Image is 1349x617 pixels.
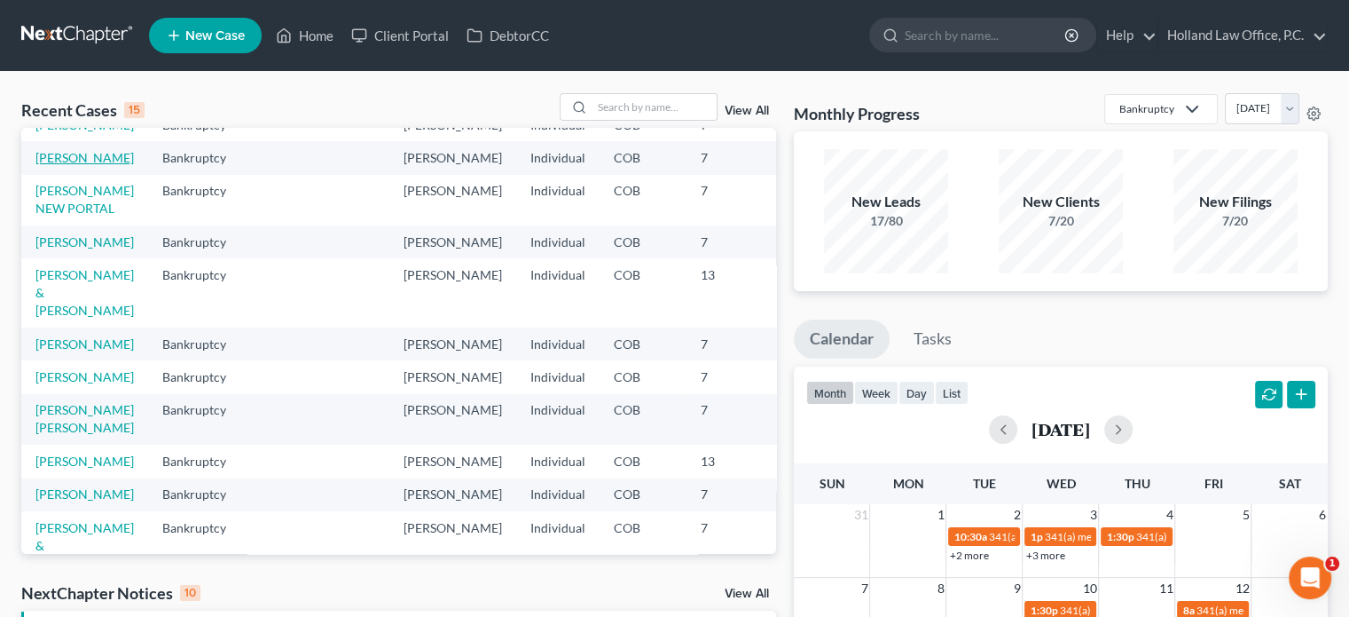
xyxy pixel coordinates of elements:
a: +3 more [1025,549,1064,562]
td: COB [600,175,686,225]
div: 7/20 [1173,212,1298,230]
span: Mon [892,476,923,491]
td: [PERSON_NAME] [389,258,516,327]
span: 9 [1011,578,1022,599]
td: 13 [686,258,775,327]
span: 1 [935,504,945,526]
a: [PERSON_NAME] [35,486,134,502]
td: Bankruptcy [148,479,259,511]
span: 31 [851,504,869,526]
span: Tue [973,476,996,491]
td: 25-13930 [775,511,860,580]
td: Bankruptcy [148,175,259,225]
td: [PERSON_NAME] [389,141,516,174]
div: Recent Cases [21,99,145,121]
span: 1 [1325,557,1339,571]
a: Client Portal [342,20,458,51]
td: [PERSON_NAME] [389,394,516,445]
td: Individual [516,511,600,580]
button: week [854,381,898,405]
span: 341(a) meeting for [PERSON_NAME] & [PERSON_NAME] [988,530,1253,543]
td: Individual [516,479,600,511]
td: [PERSON_NAME] [389,445,516,478]
td: 7 [686,360,775,393]
td: [PERSON_NAME] [389,479,516,511]
td: 7 [686,141,775,174]
td: COB [600,394,686,445]
td: Bankruptcy [148,511,259,580]
span: 341(a) meeting for [PERSON_NAME] [1135,530,1306,543]
div: 17/80 [824,212,948,230]
span: 10:30a [953,530,986,543]
span: 341(a) meeting for [PERSON_NAME] & [PERSON_NAME] [1044,530,1309,543]
td: [PERSON_NAME] [389,225,516,258]
td: 7 [686,328,775,360]
span: 2 [1011,504,1022,526]
div: NextChapter Notices [21,582,200,604]
a: View All [725,105,769,117]
h3: Monthly Progress [794,103,920,124]
span: Fri [1204,476,1222,491]
td: [PERSON_NAME] [389,328,516,360]
span: 12 [1233,578,1251,599]
td: COB [600,445,686,478]
input: Search by name... [905,19,1067,51]
span: New Case [185,29,245,43]
td: 23-10261 [775,258,860,327]
td: 22-12919 [775,445,860,478]
td: Bankruptcy [148,258,259,327]
td: COB [600,360,686,393]
td: Individual [516,225,600,258]
td: COB [600,479,686,511]
a: [PERSON_NAME] [35,336,134,352]
td: [PERSON_NAME] [389,175,516,225]
span: Thu [1124,476,1149,491]
span: 7 [859,578,869,599]
a: DebtorCC [458,20,558,51]
span: 10 [1080,578,1098,599]
td: COB [600,225,686,258]
div: 10 [180,585,200,601]
a: [PERSON_NAME] [35,150,134,165]
span: 341(a) meeting for [PERSON_NAME] [1059,604,1230,617]
iframe: Intercom live chat [1289,557,1331,599]
div: New Clients [999,192,1123,212]
td: Bankruptcy [148,445,259,478]
td: Individual [516,445,600,478]
a: [PERSON_NAME] [35,369,134,384]
a: View All [725,588,769,600]
div: New Leads [824,192,948,212]
td: 13 [686,445,775,478]
span: 3 [1087,504,1098,526]
span: Sat [1278,476,1300,491]
div: 15 [124,102,145,118]
span: Wed [1046,476,1075,491]
td: COB [600,258,686,327]
td: COB [600,141,686,174]
span: 1:30p [1030,604,1057,617]
td: [PERSON_NAME] [389,511,516,580]
span: 8a [1182,604,1194,617]
div: 7/20 [999,212,1123,230]
td: 25-12935 [775,479,860,511]
button: day [898,381,935,405]
div: New Filings [1173,192,1298,212]
td: 7 [686,225,775,258]
button: list [935,381,969,405]
td: Individual [516,394,600,445]
td: Bankruptcy [148,225,259,258]
span: 8 [935,578,945,599]
a: [PERSON_NAME] NEW PORTAL [35,183,134,216]
span: 1:30p [1106,530,1133,543]
span: Sun [819,476,844,491]
td: Bankruptcy [148,394,259,445]
td: Bankruptcy [148,141,259,174]
td: Individual [516,360,600,393]
td: COB [600,511,686,580]
div: Bankruptcy [1119,101,1174,116]
td: Individual [516,141,600,174]
td: Bankruptcy [148,328,259,360]
a: Tasks [898,320,968,359]
td: 7 [686,175,775,225]
td: 7 [686,479,775,511]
